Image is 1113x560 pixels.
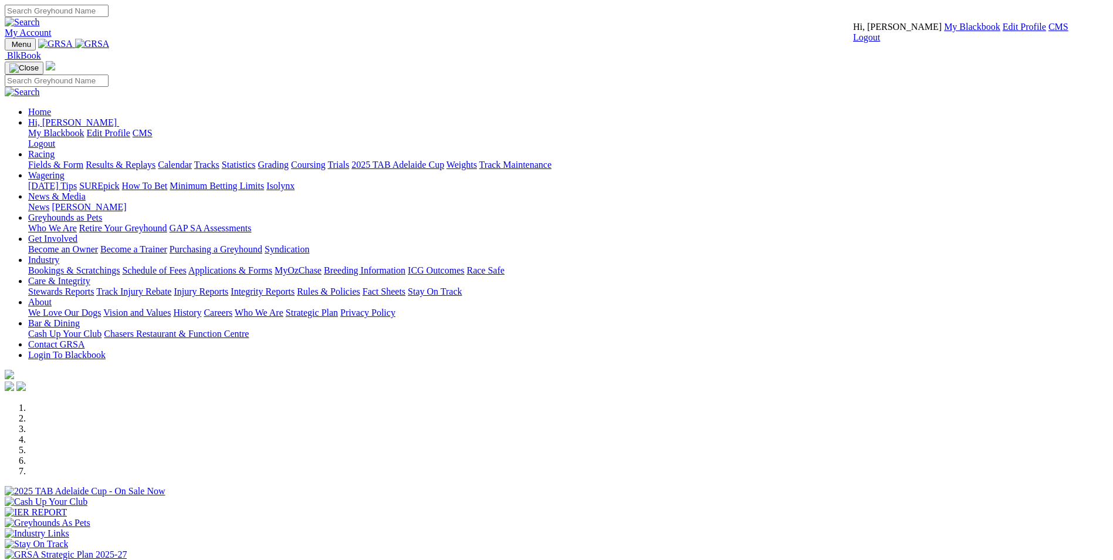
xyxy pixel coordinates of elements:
[104,329,249,339] a: Chasers Restaurant & Function Centre
[28,297,52,307] a: About
[28,318,80,328] a: Bar & Dining
[291,160,326,170] a: Coursing
[12,40,31,49] span: Menu
[5,87,40,97] img: Search
[327,160,349,170] a: Trials
[28,139,55,149] a: Logout
[170,244,262,254] a: Purchasing a Greyhound
[5,518,90,528] img: Greyhounds As Pets
[853,22,1068,43] div: My Account
[5,539,68,549] img: Stay On Track
[5,62,43,75] button: Toggle navigation
[222,160,256,170] a: Statistics
[28,350,106,360] a: Login To Blackbook
[28,276,90,286] a: Care & Integrity
[28,202,49,212] a: News
[28,308,101,318] a: We Love Our Dogs
[28,286,94,296] a: Stewards Reports
[853,32,880,42] a: Logout
[170,181,264,191] a: Minimum Betting Limits
[5,50,41,60] a: BlkBook
[258,160,289,170] a: Grading
[46,61,55,70] img: logo-grsa-white.png
[5,382,14,391] img: facebook.svg
[5,507,67,518] img: IER REPORT
[324,265,405,275] a: Breeding Information
[194,160,219,170] a: Tracks
[28,191,86,201] a: News & Media
[28,244,1108,255] div: Get Involved
[265,244,309,254] a: Syndication
[28,212,102,222] a: Greyhounds as Pets
[79,181,119,191] a: SUREpick
[28,265,1108,276] div: Industry
[340,308,395,318] a: Privacy Policy
[79,223,167,233] a: Retire Your Greyhound
[133,128,153,138] a: CMS
[28,128,1108,149] div: Hi, [PERSON_NAME]
[28,286,1108,297] div: Care & Integrity
[86,160,155,170] a: Results & Replays
[446,160,477,170] a: Weights
[38,39,73,49] img: GRSA
[466,265,504,275] a: Race Safe
[16,382,26,391] img: twitter.svg
[28,117,117,127] span: Hi, [PERSON_NAME]
[408,286,462,296] a: Stay On Track
[174,286,228,296] a: Injury Reports
[28,160,1108,170] div: Racing
[5,38,36,50] button: Toggle navigation
[5,528,69,539] img: Industry Links
[28,308,1108,318] div: About
[5,28,52,38] a: My Account
[275,265,322,275] a: MyOzChase
[351,160,444,170] a: 2025 TAB Adelaide Cup
[188,265,272,275] a: Applications & Forms
[5,5,109,17] input: Search
[286,308,338,318] a: Strategic Plan
[170,223,252,233] a: GAP SA Assessments
[479,160,552,170] a: Track Maintenance
[28,181,1108,191] div: Wagering
[28,128,84,138] a: My Blackbook
[28,329,102,339] a: Cash Up Your Club
[28,255,59,265] a: Industry
[28,107,51,117] a: Home
[28,339,84,349] a: Contact GRSA
[28,170,65,180] a: Wagering
[28,160,83,170] a: Fields & Form
[96,286,171,296] a: Track Injury Rebate
[75,39,110,49] img: GRSA
[5,75,109,87] input: Search
[204,308,232,318] a: Careers
[28,223,77,233] a: Who We Are
[5,17,40,28] img: Search
[28,149,55,159] a: Racing
[853,22,942,32] span: Hi, [PERSON_NAME]
[235,308,283,318] a: Who We Are
[122,181,168,191] a: How To Bet
[231,286,295,296] a: Integrity Reports
[5,549,127,560] img: GRSA Strategic Plan 2025-27
[100,244,167,254] a: Become a Trainer
[28,117,119,127] a: Hi, [PERSON_NAME]
[363,286,405,296] a: Fact Sheets
[5,497,87,507] img: Cash Up Your Club
[1003,22,1046,32] a: Edit Profile
[28,234,77,244] a: Get Involved
[87,128,130,138] a: Edit Profile
[28,265,120,275] a: Bookings & Scratchings
[5,370,14,379] img: logo-grsa-white.png
[9,63,39,73] img: Close
[944,22,1000,32] a: My Blackbook
[52,202,126,212] a: [PERSON_NAME]
[297,286,360,296] a: Rules & Policies
[28,223,1108,234] div: Greyhounds as Pets
[28,181,77,191] a: [DATE] Tips
[122,265,186,275] a: Schedule of Fees
[1048,22,1068,32] a: CMS
[158,160,192,170] a: Calendar
[28,202,1108,212] div: News & Media
[7,50,41,60] span: BlkBook
[5,486,165,497] img: 2025 TAB Adelaide Cup - On Sale Now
